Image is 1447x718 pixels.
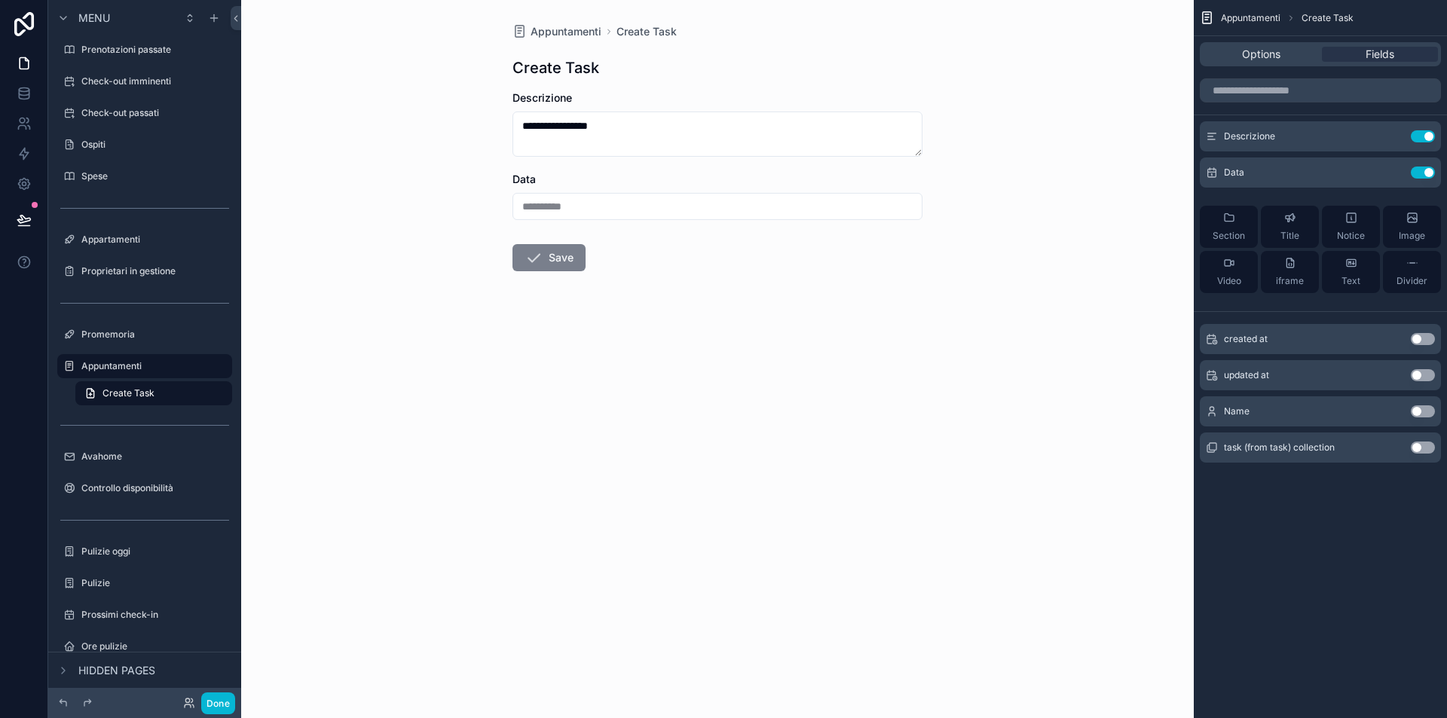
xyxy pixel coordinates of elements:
[102,387,154,399] span: Create Task
[1366,47,1394,62] span: Fields
[75,381,232,405] a: Create Task
[81,139,229,151] label: Ospiti
[1224,130,1275,142] span: Descrizione
[1242,47,1280,62] span: Options
[512,244,586,271] button: Save
[81,234,229,246] label: Appartamenti
[1224,441,1335,454] span: task (from task) collection
[1383,206,1441,248] button: Image
[57,101,232,125] a: Check-out passati
[1213,230,1245,242] span: Section
[1224,405,1250,417] span: Name
[1224,167,1244,179] span: Data
[81,107,229,119] label: Check-out passati
[1397,275,1427,287] span: Divider
[81,451,229,463] label: Avahome
[1341,275,1360,287] span: Text
[81,44,229,56] label: Prenotazioni passate
[81,265,229,277] label: Proprietari in gestione
[81,482,229,494] label: Controllo disponibilità
[1337,230,1365,242] span: Notice
[1221,12,1280,24] span: Appuntamenti
[57,322,232,347] a: Promemoria
[1200,251,1258,293] button: Video
[57,476,232,500] a: Controllo disponibilità
[1280,230,1299,242] span: Title
[512,57,599,78] h1: Create Task
[1302,12,1354,24] span: Create Task
[57,133,232,157] a: Ospiti
[512,24,601,39] a: Appuntamenti
[57,69,232,93] a: Check-out imminenti
[1276,275,1304,287] span: iframe
[1322,251,1380,293] button: Text
[57,539,232,564] a: Pulizie oggi
[57,445,232,469] a: Avahome
[1399,230,1425,242] span: Image
[57,164,232,188] a: Spese
[1217,275,1241,287] span: Video
[1322,206,1380,248] button: Notice
[512,91,572,104] span: Descrizione
[57,571,232,595] a: Pulizie
[1261,251,1319,293] button: iframe
[57,354,232,378] a: Appuntamenti
[57,38,232,62] a: Prenotazioni passate
[531,24,601,39] span: Appuntamenti
[81,360,223,372] label: Appuntamenti
[78,663,155,678] span: Hidden pages
[616,24,677,39] a: Create Task
[81,545,229,558] label: Pulizie oggi
[1224,333,1268,345] span: created at
[81,577,229,589] label: Pulizie
[1200,206,1258,248] button: Section
[1261,206,1319,248] button: Title
[81,640,229,652] label: Ore pulizie
[201,692,235,714] button: Done
[78,11,110,26] span: Menu
[57,634,232,658] a: Ore pulizie
[1383,251,1441,293] button: Divider
[57,228,232,252] a: Appartamenti
[512,173,536,185] span: Data
[81,75,229,87] label: Check-out imminenti
[81,609,229,621] label: Prossimi check-in
[57,259,232,283] a: Proprietari in gestione
[1224,369,1269,381] span: updated at
[57,603,232,627] a: Prossimi check-in
[81,170,229,182] label: Spese
[81,328,229,341] label: Promemoria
